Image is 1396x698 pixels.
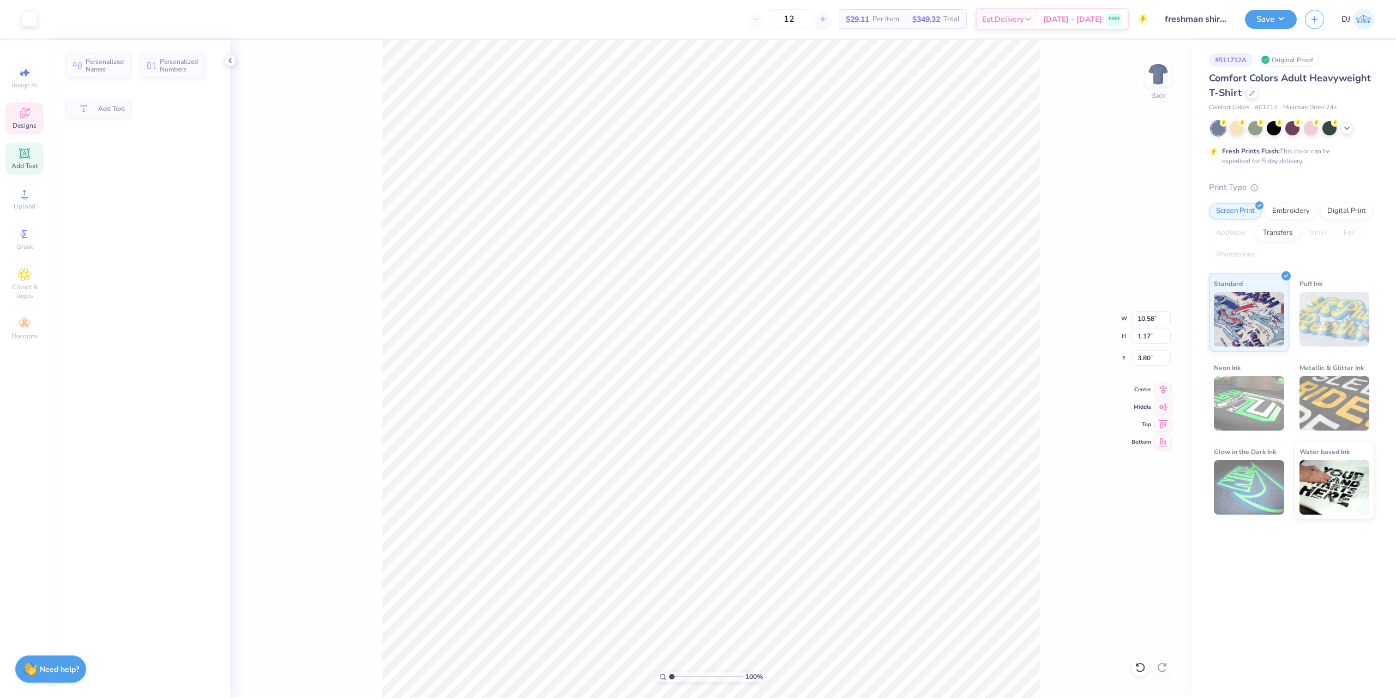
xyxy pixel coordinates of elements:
[1222,146,1356,166] div: This color can be expedited for 5 day delivery.
[12,81,38,90] span: Image AI
[1303,225,1333,241] div: Vinyl
[1299,278,1322,289] span: Puff Ink
[1255,103,1278,112] span: # C1717
[1341,13,1350,26] span: DJ
[1132,438,1151,446] span: Bottom
[1299,362,1364,373] span: Metallic & Glitter Ink
[1222,147,1280,156] strong: Fresh Prints Flash:
[1151,91,1165,100] div: Back
[1209,225,1253,241] div: Applique
[1245,10,1297,29] button: Save
[11,162,38,170] span: Add Text
[160,58,198,73] span: Personalized Numbers
[1214,292,1284,347] img: Standard
[846,14,869,25] span: $29.11
[1258,53,1319,67] div: Original Proof
[1209,53,1253,67] div: # 511712A
[1157,8,1237,30] input: Untitled Design
[5,283,44,300] span: Clipart & logos
[1209,181,1374,194] div: Print Type
[1209,71,1371,99] span: Comfort Colors Adult Heavyweight T-Shirt
[1214,376,1284,431] img: Neon Ink
[1353,9,1374,30] img: Danyl Jon Ferrer
[1109,15,1120,23] span: FREE
[1214,278,1243,289] span: Standard
[768,9,810,29] input: – –
[16,242,33,251] span: Greek
[1209,203,1262,219] div: Screen Print
[1214,446,1276,457] span: Glow in the Dark Ink
[872,14,899,25] span: Per Item
[745,672,763,682] span: 100 %
[1214,362,1241,373] span: Neon Ink
[1299,460,1370,515] img: Water based Ink
[1209,103,1249,112] span: Comfort Colors
[1320,203,1373,219] div: Digital Print
[86,58,124,73] span: Personalized Names
[1132,421,1151,428] span: Top
[1132,386,1151,393] span: Center
[11,332,38,341] span: Decorate
[1256,225,1299,241] div: Transfers
[1299,376,1370,431] img: Metallic & Glitter Ink
[943,14,960,25] span: Total
[1283,103,1338,112] span: Minimum Order: 24 +
[1147,63,1169,85] img: Back
[912,14,940,25] span: $349.32
[1299,292,1370,347] img: Puff Ink
[13,121,37,130] span: Designs
[40,664,79,675] strong: Need help?
[1299,446,1350,457] span: Water based Ink
[1043,14,1102,25] span: [DATE] - [DATE]
[1337,225,1362,241] div: Foil
[1214,460,1284,515] img: Glow in the Dark Ink
[1209,247,1262,263] div: Rhinestones
[98,105,124,112] span: Add Text
[1265,203,1317,219] div: Embroidery
[1132,403,1151,411] span: Middle
[1341,9,1374,30] a: DJ
[14,202,35,211] span: Upload
[982,14,1024,25] span: Est. Delivery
